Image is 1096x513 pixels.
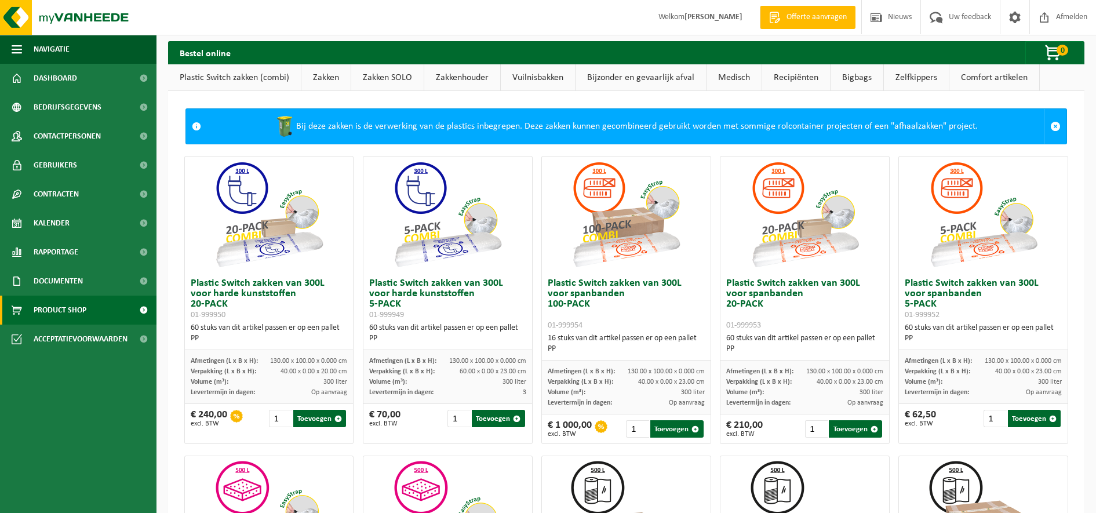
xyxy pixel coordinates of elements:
[369,389,434,396] span: Levertermijn in dagen:
[34,151,77,180] span: Gebruikers
[369,333,526,344] div: PP
[995,368,1062,375] span: 40.00 x 0.00 x 23.00 cm
[369,379,407,385] span: Volume (m³):
[34,267,83,296] span: Documenten
[726,321,761,330] span: 01-999953
[726,344,883,354] div: PP
[905,358,972,365] span: Afmetingen (L x B x H):
[369,368,435,375] span: Verpakking (L x B x H):
[884,64,949,91] a: Zelfkippers
[1008,410,1061,427] button: Toevoegen
[905,410,936,427] div: € 62,50
[211,157,327,272] img: 01-999950
[681,389,705,396] span: 300 liter
[638,379,705,385] span: 40.00 x 0.00 x 23.00 cm
[273,115,296,138] img: WB-0240-HPE-GN-50.png
[726,379,792,385] span: Verpakking (L x B x H):
[503,379,526,385] span: 300 liter
[34,296,86,325] span: Product Shop
[191,410,227,427] div: € 240,00
[191,333,348,344] div: PP
[905,389,969,396] span: Levertermijn in dagen:
[34,209,70,238] span: Kalender
[949,64,1039,91] a: Comfort artikelen
[523,389,526,396] span: 3
[548,379,613,385] span: Verpakking (L x B x H):
[548,431,592,438] span: excl. BTW
[669,399,705,406] span: Op aanvraag
[984,410,1007,427] input: 1
[293,410,347,427] button: Toevoegen
[311,389,347,396] span: Op aanvraag
[905,278,1062,320] h3: Plastic Switch zakken van 300L voor spanbanden 5-PACK
[860,389,883,396] span: 300 liter
[501,64,575,91] a: Vuilnisbakken
[301,64,351,91] a: Zakken
[726,389,764,396] span: Volume (m³):
[168,64,301,91] a: Plastic Switch zakken (combi)
[1038,379,1062,385] span: 300 liter
[784,12,850,23] span: Offerte aanvragen
[747,157,863,272] img: 01-999953
[460,368,526,375] span: 60.00 x 0.00 x 23.00 cm
[905,311,940,319] span: 01-999952
[905,323,1062,344] div: 60 stuks van dit artikel passen er op een pallet
[447,410,471,427] input: 1
[726,368,793,375] span: Afmetingen (L x B x H):
[191,368,256,375] span: Verpakking (L x B x H):
[323,379,347,385] span: 300 liter
[369,311,404,319] span: 01-999949
[191,311,225,319] span: 01-999950
[1057,45,1068,56] span: 0
[191,358,258,365] span: Afmetingen (L x B x H):
[191,278,348,320] h3: Plastic Switch zakken van 300L voor harde kunststoffen 20-PACK
[926,157,1042,272] img: 01-999952
[905,368,970,375] span: Verpakking (L x B x H):
[351,64,424,91] a: Zakken SOLO
[281,368,347,375] span: 40.00 x 0.00 x 20.00 cm
[269,410,292,427] input: 1
[905,333,1062,344] div: PP
[34,93,101,122] span: Bedrijfsgegevens
[472,410,525,427] button: Toevoegen
[191,323,348,344] div: 60 stuks van dit artikel passen er op een pallet
[726,333,883,354] div: 60 stuks van dit artikel passen er op een pallet
[726,278,883,330] h3: Plastic Switch zakken van 300L voor spanbanden 20-PACK
[726,431,763,438] span: excl. BTW
[905,379,942,385] span: Volume (m³):
[548,420,592,438] div: € 1 000,00
[985,358,1062,365] span: 130.00 x 100.00 x 0.000 cm
[576,64,706,91] a: Bijzonder en gevaarlijk afval
[34,325,128,354] span: Acceptatievoorwaarden
[34,180,79,209] span: Contracten
[760,6,855,29] a: Offerte aanvragen
[34,35,70,64] span: Navigatie
[805,420,828,438] input: 1
[726,420,763,438] div: € 210,00
[548,344,705,354] div: PP
[684,13,742,21] strong: [PERSON_NAME]
[369,278,526,320] h3: Plastic Switch zakken van 300L voor harde kunststoffen 5-PACK
[806,368,883,375] span: 130.00 x 100.00 x 0.000 cm
[726,399,791,406] span: Levertermijn in dagen:
[424,64,500,91] a: Zakkenhouder
[548,368,615,375] span: Afmetingen (L x B x H):
[191,389,255,396] span: Levertermijn in dagen:
[369,323,526,344] div: 60 stuks van dit artikel passen er op een pallet
[1025,41,1083,64] button: 0
[548,399,612,406] span: Levertermijn in dagen:
[191,379,228,385] span: Volume (m³):
[829,420,882,438] button: Toevoegen
[191,420,227,427] span: excl. BTW
[905,420,936,427] span: excl. BTW
[270,358,347,365] span: 130.00 x 100.00 x 0.000 cm
[389,157,505,272] img: 01-999949
[762,64,830,91] a: Recipiënten
[369,420,400,427] span: excl. BTW
[817,379,883,385] span: 40.00 x 0.00 x 23.00 cm
[449,358,526,365] span: 130.00 x 100.00 x 0.000 cm
[650,420,704,438] button: Toevoegen
[548,321,582,330] span: 01-999954
[568,157,684,272] img: 01-999954
[548,389,585,396] span: Volume (m³):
